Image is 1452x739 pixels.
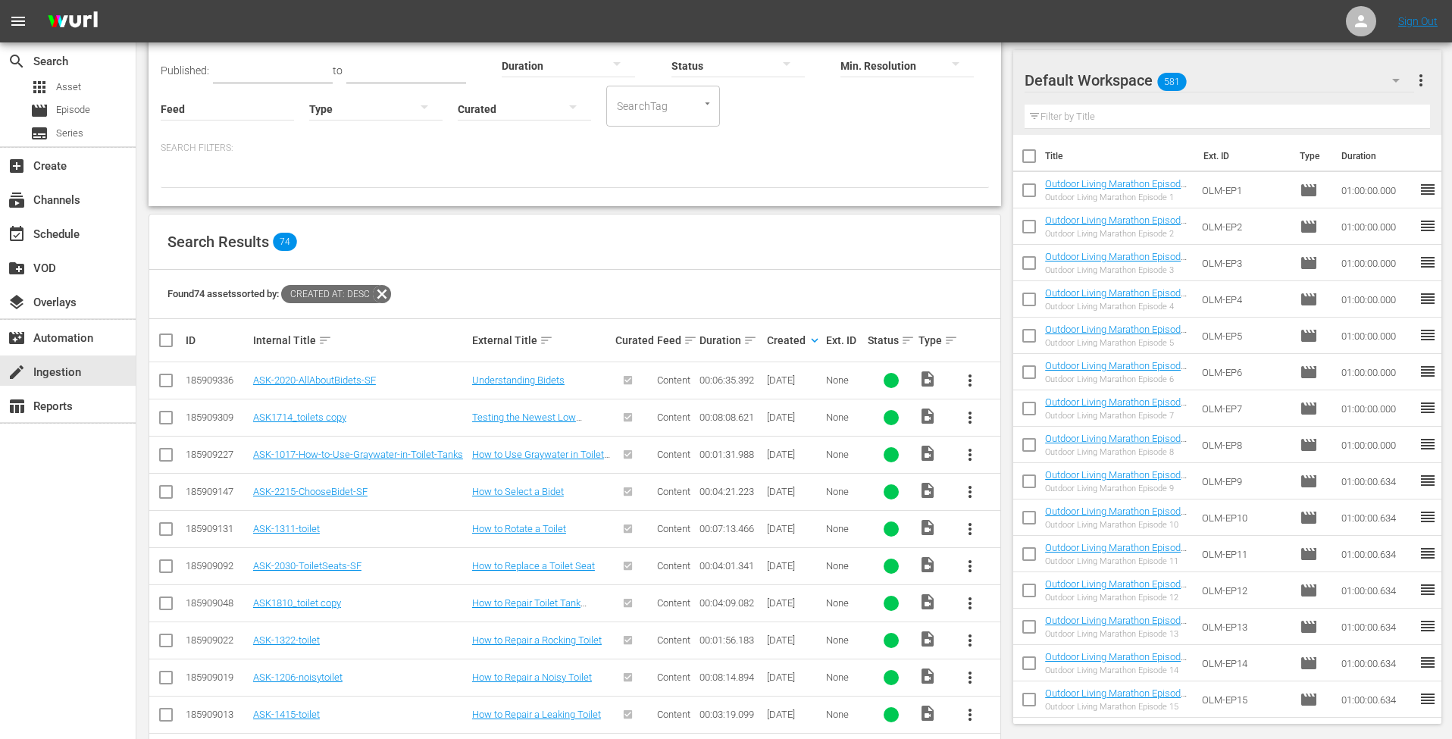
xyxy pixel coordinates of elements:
[253,672,343,683] a: ASK-1206-noisytoilet
[1300,363,1318,381] span: Episode
[699,486,762,497] div: 00:04:21.223
[8,293,26,312] span: Overlays
[767,672,821,683] div: [DATE]
[1045,135,1194,177] th: Title
[1335,499,1419,536] td: 01:00:00.634
[699,560,762,571] div: 00:04:01.341
[918,593,937,611] span: Video
[952,399,988,436] button: more_vert
[472,449,610,471] a: How to Use Graywater in Toilet Tanks
[1045,469,1187,492] a: Outdoor Living Marathon Episode 9
[918,667,937,685] span: Video
[472,374,565,386] a: Understanding Bidets
[1196,208,1294,245] td: OLM-EP2
[1196,463,1294,499] td: OLM-EP9
[8,329,26,347] span: Automation
[615,334,653,346] div: Curated
[1300,327,1318,345] span: Episode
[36,4,109,39] img: ans4CAIJ8jUAAAAAAAAAAAAAAAAAAAAAAAAgQb4GAAAAAAAAAAAAAAAAAAAAAAAAJMjXAAAAAAAAAAAAAAAAAAAAAAAAgAT5G...
[657,709,690,720] span: Content
[918,370,937,388] span: Video
[767,634,821,646] div: [DATE]
[952,362,988,399] button: more_vert
[1045,396,1187,419] a: Outdoor Living Marathon Episode 7
[826,634,864,646] div: None
[186,523,249,534] div: 185909131
[1045,629,1190,639] div: Outdoor Living Marathon Episode 13
[767,560,821,571] div: [DATE]
[186,334,249,346] div: ID
[767,523,821,534] div: [DATE]
[1196,427,1294,463] td: OLM-EP8
[918,630,937,648] span: Video
[472,597,587,620] a: How to Repair Toilet Tank Components
[161,64,209,77] span: Published:
[8,191,26,209] span: Channels
[699,523,762,534] div: 00:07:13.466
[961,371,979,390] span: more_vert
[1300,290,1318,308] span: Episode
[1335,245,1419,281] td: 01:00:00.000
[1045,302,1190,312] div: Outdoor Living Marathon Episode 4
[1335,572,1419,609] td: 01:00:00.634
[1419,253,1437,271] span: reorder
[826,334,864,346] div: Ext. ID
[1045,484,1190,493] div: Outdoor Living Marathon Episode 9
[1419,399,1437,417] span: reorder
[1045,360,1187,383] a: Outdoor Living Marathon Episode 6
[767,412,821,423] div: [DATE]
[1300,436,1318,454] span: Episode
[472,634,602,646] a: How to Repair a Rocking Toilet
[1045,651,1187,674] a: Outdoor Living Marathon Episode 14
[767,486,821,497] div: [DATE]
[8,225,26,243] span: Schedule
[1196,572,1294,609] td: OLM-EP12
[253,331,468,349] div: Internal Title
[1196,499,1294,536] td: OLM-EP10
[1335,609,1419,645] td: 01:00:00.634
[952,659,988,696] button: more_vert
[961,706,979,724] span: more_vert
[1335,427,1419,463] td: 01:00:00.000
[472,523,566,534] a: How to Rotate a Toilet
[186,672,249,683] div: 185909019
[1419,508,1437,526] span: reorder
[1419,581,1437,599] span: reorder
[826,374,864,386] div: None
[826,597,864,609] div: None
[1335,536,1419,572] td: 01:00:00.634
[1300,581,1318,600] span: Episode
[699,634,762,646] div: 00:01:56.183
[1412,71,1430,89] span: more_vert
[273,233,297,251] span: 74
[1300,472,1318,490] span: Episode
[1419,180,1437,199] span: reorder
[30,102,49,120] span: Episode
[1335,354,1419,390] td: 01:00:00.000
[8,157,26,175] span: Create
[1045,687,1187,710] a: Outdoor Living Marathon Episode 15
[56,102,90,117] span: Episode
[472,709,601,720] a: How to Repair a Leaking Toilet
[1300,399,1318,418] span: Episode
[1419,362,1437,380] span: reorder
[657,449,690,460] span: Content
[1196,245,1294,281] td: OLM-EP3
[961,631,979,650] span: more_vert
[743,333,757,347] span: sort
[699,331,762,349] div: Duration
[1045,556,1190,566] div: Outdoor Living Marathon Episode 11
[1300,509,1318,527] span: Episode
[1196,536,1294,572] td: OLM-EP11
[1196,681,1294,718] td: OLM-EP15
[1045,214,1187,237] a: Outdoor Living Marathon Episode 2
[699,374,762,386] div: 00:06:35.392
[1300,181,1318,199] span: Episode
[472,331,611,349] div: External Title
[918,407,937,425] span: Video
[868,331,914,349] div: Status
[767,709,821,720] div: [DATE]
[1419,690,1437,708] span: reorder
[167,288,391,299] span: Found 74 assets sorted by:
[918,518,937,537] span: Video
